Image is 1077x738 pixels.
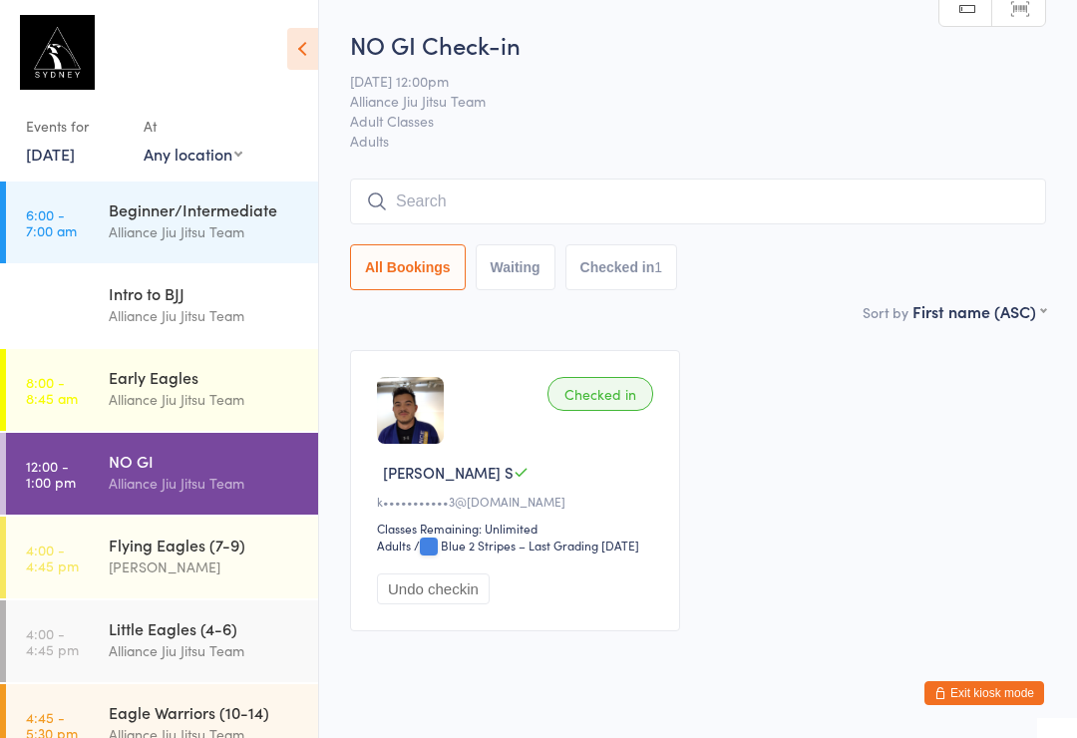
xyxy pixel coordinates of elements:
[26,542,79,573] time: 4:00 - 4:45 pm
[26,458,76,490] time: 12:00 - 1:00 pm
[109,388,301,411] div: Alliance Jiu Jitsu Team
[109,534,301,555] div: Flying Eagles (7-9)
[350,91,1015,111] span: Alliance Jiu Jitsu Team
[6,600,318,682] a: 4:00 -4:45 pmLittle Eagles (4-6)Alliance Jiu Jitsu Team
[912,300,1046,322] div: First name (ASC)
[350,179,1046,224] input: Search
[109,617,301,639] div: Little Eagles (4-6)
[377,493,659,510] div: k•••••••••••3@[DOMAIN_NAME]
[6,433,318,515] a: 12:00 -1:00 pmNO GIAlliance Jiu Jitsu Team
[350,111,1015,131] span: Adult Classes
[6,517,318,598] a: 4:00 -4:45 pmFlying Eagles (7-9)[PERSON_NAME]
[144,143,242,165] div: Any location
[377,377,444,444] img: image1680118523.png
[109,472,301,495] div: Alliance Jiu Jitsu Team
[26,290,78,322] time: 6:00 - 6:45 am
[6,265,318,347] a: 6:00 -6:45 amIntro to BJJAlliance Jiu Jitsu Team
[414,537,639,553] span: / Blue 2 Stripes – Last Grading [DATE]
[109,198,301,220] div: Beginner/Intermediate
[377,573,490,604] button: Undo checkin
[350,71,1015,91] span: [DATE] 12:00pm
[565,244,678,290] button: Checked in1
[20,15,95,90] img: Alliance Sydney
[26,110,124,143] div: Events for
[476,244,555,290] button: Waiting
[109,555,301,578] div: [PERSON_NAME]
[377,537,411,553] div: Adults
[109,282,301,304] div: Intro to BJJ
[26,206,77,238] time: 6:00 - 7:00 am
[109,701,301,723] div: Eagle Warriors (10-14)
[109,450,301,472] div: NO GI
[654,259,662,275] div: 1
[350,131,1046,151] span: Adults
[350,28,1046,61] h2: NO GI Check-in
[350,244,466,290] button: All Bookings
[109,304,301,327] div: Alliance Jiu Jitsu Team
[26,374,78,406] time: 8:00 - 8:45 am
[109,639,301,662] div: Alliance Jiu Jitsu Team
[863,302,908,322] label: Sort by
[109,366,301,388] div: Early Eagles
[924,681,1044,705] button: Exit kiosk mode
[26,625,79,657] time: 4:00 - 4:45 pm
[26,143,75,165] a: [DATE]
[547,377,653,411] div: Checked in
[6,182,318,263] a: 6:00 -7:00 amBeginner/IntermediateAlliance Jiu Jitsu Team
[144,110,242,143] div: At
[377,520,659,537] div: Classes Remaining: Unlimited
[109,220,301,243] div: Alliance Jiu Jitsu Team
[6,349,318,431] a: 8:00 -8:45 amEarly EaglesAlliance Jiu Jitsu Team
[383,462,514,483] span: [PERSON_NAME] S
